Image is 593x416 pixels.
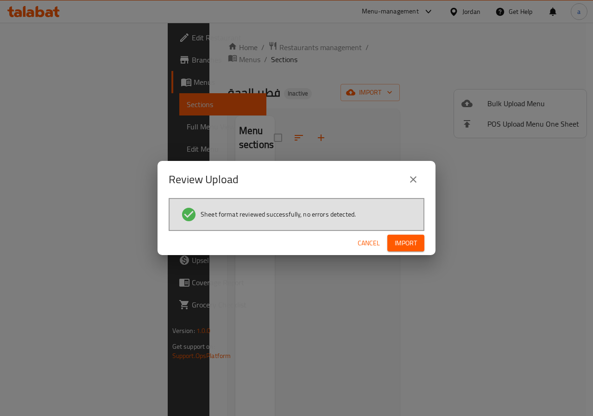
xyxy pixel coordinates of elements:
[358,237,380,249] span: Cancel
[395,237,417,249] span: Import
[201,210,356,219] span: Sheet format reviewed successfully, no errors detected.
[169,172,239,187] h2: Review Upload
[387,235,424,252] button: Import
[354,235,384,252] button: Cancel
[402,168,424,191] button: close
